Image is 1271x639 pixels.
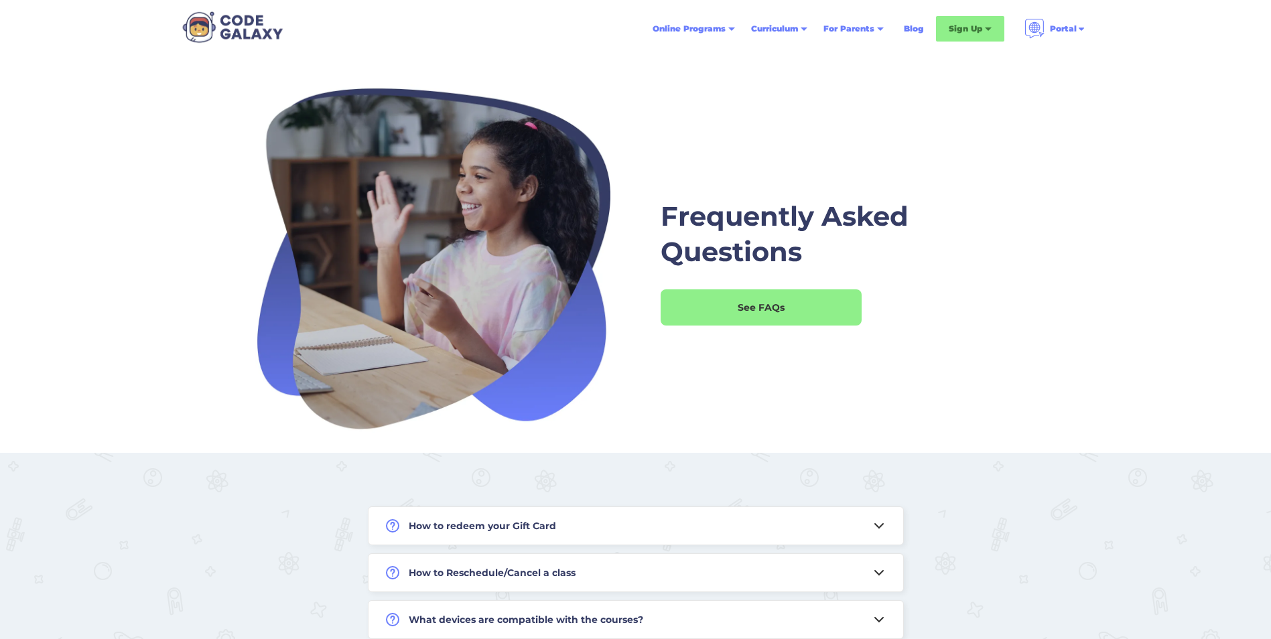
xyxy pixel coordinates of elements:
[409,612,643,628] h4: What devices are compatible with the courses?
[409,565,576,581] h4: How to Reschedule/Cancel a class
[661,289,862,326] a: See FAQs
[661,301,862,314] div: See FAQs
[409,518,556,534] h4: How to redeem your Gift Card
[896,17,932,41] a: Blog
[661,198,929,270] h1: Frequently Asked Questions
[949,22,982,35] div: Sign Up
[1050,22,1077,35] div: Portal
[823,22,874,35] div: For Parents
[751,22,798,35] div: Curriculum
[255,84,610,439] img: Frequently Asked Questions
[653,22,726,35] div: Online Programs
